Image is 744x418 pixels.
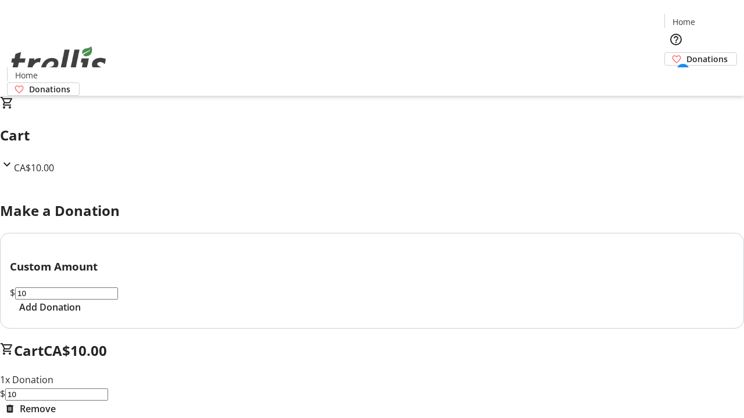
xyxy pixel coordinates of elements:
span: $ [10,286,15,299]
a: Donations [664,52,737,66]
a: Donations [7,82,80,96]
span: Home [673,16,695,28]
span: Donations [29,83,70,95]
span: CA$10.00 [14,161,54,174]
span: CA$10.00 [44,341,107,360]
span: Remove [20,402,56,416]
a: Home [8,69,45,81]
span: Donations [686,53,728,65]
button: Cart [664,66,688,89]
button: Add Donation [10,300,90,314]
a: Home [665,16,702,28]
h3: Custom Amount [10,258,734,275]
span: Home [15,69,38,81]
span: Add Donation [19,300,81,314]
input: Donation Amount [15,287,118,300]
input: Donation Amount [5,388,108,401]
button: Help [664,28,688,51]
img: Orient E2E Organization 6uU3ANMNi8's Logo [7,34,110,92]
